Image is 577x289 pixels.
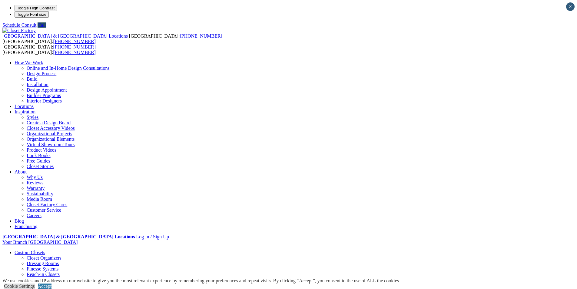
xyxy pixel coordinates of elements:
[27,213,41,218] a: Careers
[15,60,43,65] a: How We Work
[17,6,55,10] span: Toggle High Contrast
[28,240,78,245] span: [GEOGRAPHIC_DATA]
[27,136,75,142] a: Organizational Elements
[2,28,36,33] img: Closet Factory
[15,250,45,255] a: Custom Closets
[27,153,51,158] a: Look Books
[27,207,61,213] a: Customer Service
[2,33,129,39] a: [GEOGRAPHIC_DATA] & [GEOGRAPHIC_DATA] Locations
[27,272,60,277] a: Reach-in Closets
[15,104,34,109] a: Locations
[27,126,75,131] a: Closet Accessory Videos
[136,234,169,239] a: Log In / Sign Up
[27,255,61,260] a: Closet Organizers
[27,261,59,266] a: Dressing Rooms
[27,175,43,180] a: Why Us
[53,50,96,55] a: [PHONE_NUMBER]
[53,39,96,44] a: [PHONE_NUMBER]
[53,44,96,49] a: [PHONE_NUMBER]
[2,240,27,245] span: Your Branch
[27,197,52,202] a: Media Room
[2,33,128,39] span: [GEOGRAPHIC_DATA] & [GEOGRAPHIC_DATA] Locations
[4,284,35,289] a: Cookie Settings
[27,115,38,120] a: Styles
[2,278,400,284] div: We use cookies and IP address on our website to give you the most relevant experience by remember...
[27,76,38,82] a: Build
[27,142,75,147] a: Virtual Showroom Tours
[15,5,57,11] button: Toggle High Contrast
[17,12,46,17] span: Toggle Font size
[27,66,110,71] a: Online and In-Home Design Consultations
[27,93,61,98] a: Builder Programs
[15,224,38,229] a: Franchising
[27,120,71,125] a: Create a Design Board
[38,284,51,289] a: Accept
[2,33,222,44] span: [GEOGRAPHIC_DATA]: [GEOGRAPHIC_DATA]:
[2,240,78,245] a: Your Branch [GEOGRAPHIC_DATA]
[27,87,67,92] a: Design Appointment
[15,109,35,114] a: Inspiration
[27,98,62,103] a: Interior Designers
[2,234,135,239] a: [GEOGRAPHIC_DATA] & [GEOGRAPHIC_DATA] Locations
[27,191,53,196] a: Sustainability
[2,22,36,28] a: Schedule Consult
[27,71,56,76] a: Design Process
[27,82,48,87] a: Installation
[15,218,24,223] a: Blog
[27,158,50,163] a: Free Guides
[27,164,54,169] a: Closet Stories
[27,277,52,282] a: Shoe Closets
[38,22,46,28] a: Call
[180,33,222,39] a: [PHONE_NUMBER]
[27,266,58,271] a: Finesse Systems
[27,202,67,207] a: Closet Factory Cares
[27,131,72,136] a: Organizational Projects
[15,169,27,174] a: About
[27,186,45,191] a: Warranty
[15,11,49,18] button: Toggle Font size
[27,147,56,153] a: Product Videos
[566,2,575,11] button: Close
[27,180,43,185] a: Reviews
[2,44,96,55] span: [GEOGRAPHIC_DATA]: [GEOGRAPHIC_DATA]:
